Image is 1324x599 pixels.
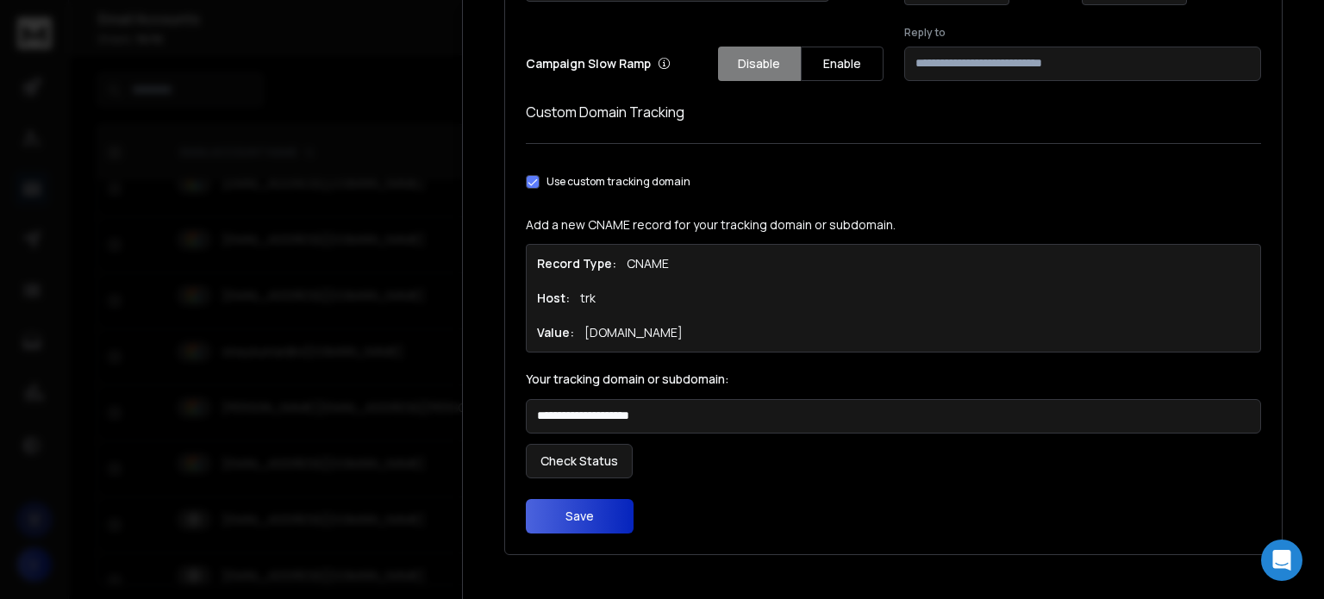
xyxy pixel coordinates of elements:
[537,255,616,272] h1: Record Type:
[584,324,683,341] p: [DOMAIN_NAME]
[537,290,570,307] h1: Host:
[627,255,669,272] p: CNAME
[580,290,596,307] p: trk
[526,499,634,533] button: Save
[526,102,1261,122] h1: Custom Domain Tracking
[546,175,690,189] label: Use custom tracking domain
[904,26,1262,40] label: Reply to
[526,55,671,72] p: Campaign Slow Ramp
[801,47,884,81] button: Enable
[526,373,1261,385] label: Your tracking domain or subdomain:
[526,216,1261,234] p: Add a new CNAME record for your tracking domain or subdomain.
[526,444,633,478] button: Check Status
[1261,540,1302,581] div: Open Intercom Messenger
[537,324,574,341] h1: Value:
[718,47,801,81] button: Disable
